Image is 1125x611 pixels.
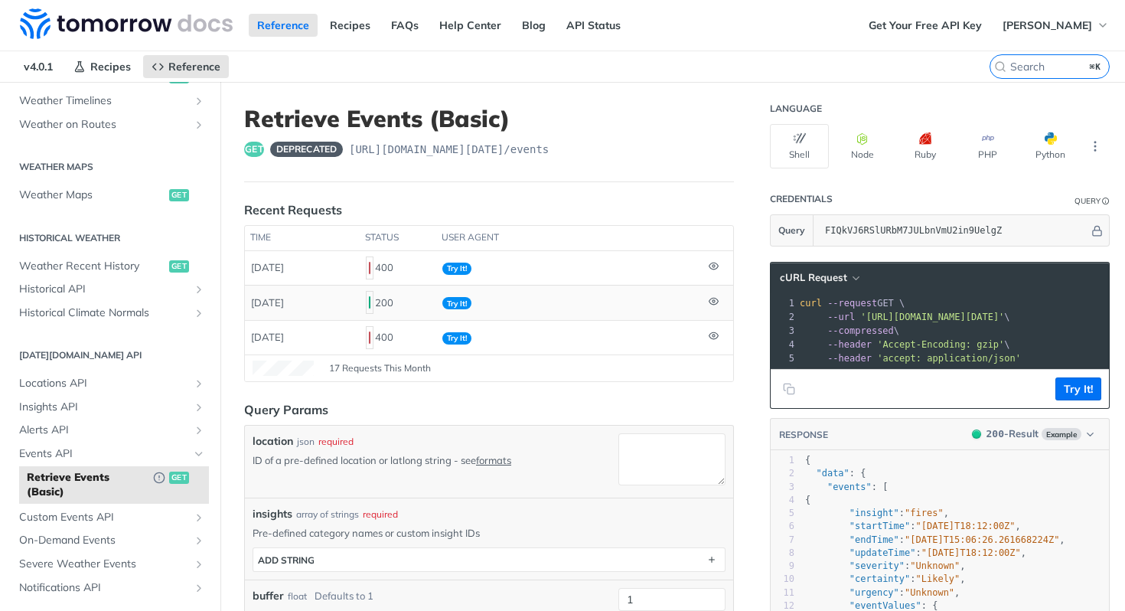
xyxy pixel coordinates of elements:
[800,298,905,309] span: GET \
[11,90,209,113] a: Weather TimelinesShow subpages for Weather Timelines
[11,278,209,301] a: Historical APIShow subpages for Historical API
[972,430,981,439] span: 200
[11,160,209,174] h2: Weather Maps
[11,396,209,419] a: Insights APIShow subpages for Insights API
[321,14,379,37] a: Recipes
[442,263,471,275] span: Try It!
[253,548,725,571] button: ADD string
[244,400,328,419] div: Query Params
[780,271,847,284] span: cURL Request
[349,142,549,157] span: https://api.tomorrow.io/v4/events
[771,547,794,560] div: 8
[771,338,797,351] div: 4
[771,573,794,586] div: 10
[1086,59,1105,74] kbd: ⌘K
[849,587,899,598] span: "urgency"
[366,289,430,315] div: 200
[958,124,1017,168] button: PHP
[770,193,833,205] div: Credentials
[245,226,360,250] th: time
[19,557,189,572] span: Severe Weather Events
[805,455,810,466] span: {
[770,124,829,168] button: Shell
[19,423,189,438] span: Alerts API
[383,14,427,37] a: FAQs
[253,453,612,467] p: ID of a pre-defined location or latlong string - see
[986,426,1039,442] div: - Result
[19,188,165,203] span: Weather Maps
[1042,428,1081,440] span: Example
[877,353,1021,364] span: 'accept: application/json'
[431,14,510,37] a: Help Center
[244,105,734,132] h1: Retrieve Events (Basic)
[849,547,916,558] span: "updateTime"
[193,448,205,460] button: Hide subpages for Events API
[771,481,794,494] div: 3
[860,312,1004,322] span: '[URL][DOMAIN_NAME][DATE]'
[11,184,209,207] a: Weather Mapsget
[916,521,1016,531] span: "[DATE]T18:12:00Z"
[827,325,894,336] span: --compressed
[11,577,209,600] a: Notifications APIShow subpages for Notifications API
[1084,135,1107,158] button: More Languages
[905,587,954,598] span: "Unknown"
[19,533,189,548] span: On-Demand Events
[771,215,814,246] button: Query
[169,189,189,201] span: get
[805,495,810,505] span: {
[11,231,209,245] h2: Historical Weather
[805,600,938,611] span: : {
[11,348,209,362] h2: [DATE][DOMAIN_NAME] API
[253,433,293,449] label: location
[11,443,209,466] a: Events APIHide subpages for Events API
[771,454,794,467] div: 1
[363,508,398,521] div: required
[244,142,264,157] span: get
[849,521,910,531] span: "startTime"
[905,508,944,518] span: "fires"
[1088,139,1102,153] svg: More ellipsis
[774,270,864,286] button: cURL Request
[921,547,1021,558] span: "[DATE]T18:12:00Z"
[805,573,966,584] span: : ,
[258,554,315,566] div: ADD string
[805,534,1065,545] span: : ,
[19,580,189,596] span: Notifications API
[169,472,189,484] span: get
[771,310,797,324] div: 2
[778,427,829,443] button: RESPONSE
[916,573,960,584] span: "Likely"
[19,400,189,415] span: Insights API
[193,377,205,390] button: Show subpages for Locations API
[253,526,726,540] p: Pre-defined category names or custom insight IDs
[253,361,314,376] canvas: Line Graph
[849,600,921,611] span: "eventValues"
[964,426,1101,442] button: 200200-ResultExample
[805,482,888,492] span: : [
[827,298,877,309] span: --request
[778,377,800,400] button: Copy to clipboard
[849,573,910,584] span: "certainty"
[849,560,905,571] span: "severity"
[827,339,872,350] span: --header
[436,226,703,250] th: user agent
[11,255,209,278] a: Weather Recent Historyget
[994,14,1117,37] button: [PERSON_NAME]
[15,55,61,78] span: v4.0.1
[849,508,899,518] span: "insight"
[833,124,892,168] button: Node
[193,283,205,296] button: Show subpages for Historical API
[253,588,284,604] label: buffer
[1074,195,1110,207] div: QueryInformation
[770,103,822,115] div: Language
[193,401,205,413] button: Show subpages for Insights API
[369,332,370,344] span: 400
[800,312,1010,322] span: \
[19,446,189,462] span: Events API
[994,60,1006,73] svg: Search
[19,376,189,391] span: Locations API
[805,560,966,571] span: : ,
[771,324,797,338] div: 3
[771,520,794,533] div: 6
[19,259,165,274] span: Weather Recent History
